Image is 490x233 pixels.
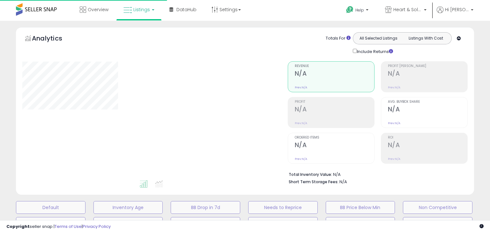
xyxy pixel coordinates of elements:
[176,6,197,13] span: DataHub
[83,223,111,229] a: Privacy Policy
[289,172,332,177] b: Total Inventory Value:
[295,141,374,150] h2: N/A
[326,35,351,41] div: Totals For
[326,217,395,230] button: repricing
[248,217,318,230] button: 30 Day Decrease
[295,70,374,79] h2: N/A
[88,6,108,13] span: Overview
[355,34,402,42] button: All Selected Listings
[32,34,75,44] h5: Analytics
[289,179,338,184] b: Short Term Storage Fees:
[6,224,111,230] div: seller snap | |
[295,157,307,161] small: Prev: N/A
[6,223,30,229] strong: Copyright
[388,121,400,125] small: Prev: N/A
[403,201,472,214] button: Non Competitive
[326,201,395,214] button: BB Price Below Min
[133,6,150,13] span: Listings
[295,100,374,104] span: Profit
[295,86,307,89] small: Prev: N/A
[393,6,422,13] span: Heart & Sole Trading
[346,6,354,14] i: Get Help
[295,106,374,114] h2: N/A
[445,6,469,13] span: Hi [PERSON_NAME]
[295,136,374,139] span: Ordered Items
[248,201,318,214] button: Needs to Reprice
[341,1,375,21] a: Help
[355,7,364,13] span: Help
[388,136,467,139] span: ROI
[171,201,240,214] button: BB Drop in 7d
[93,201,163,214] button: Inventory Age
[403,217,472,230] button: VELOCITY + FBA TOTAL
[402,34,449,42] button: Listings With Cost
[388,100,467,104] span: Avg. Buybox Share
[388,70,467,79] h2: N/A
[289,170,463,178] li: N/A
[55,223,82,229] a: Terms of Use
[388,106,467,114] h2: N/A
[16,217,85,230] button: Top Sellers
[295,64,374,68] span: Revenue
[388,141,467,150] h2: N/A
[388,64,467,68] span: Profit [PERSON_NAME]
[348,48,401,55] div: Include Returns
[295,121,307,125] small: Prev: N/A
[16,201,85,214] button: Default
[388,86,400,89] small: Prev: N/A
[93,217,163,230] button: Selling @ Max
[388,157,400,161] small: Prev: N/A
[437,6,473,21] a: Hi [PERSON_NAME]
[339,179,347,185] span: N/A
[171,217,240,230] button: Items Being Repriced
